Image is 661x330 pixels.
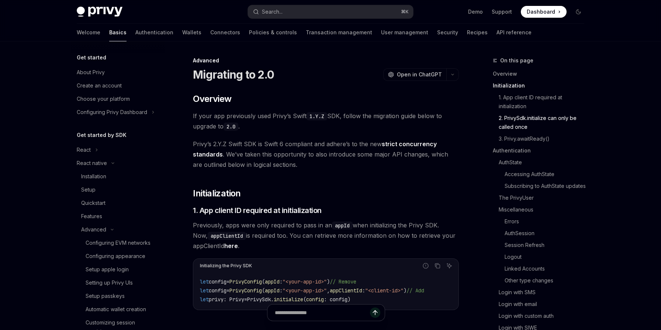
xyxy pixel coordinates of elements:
span: PrivyConfig [229,287,262,294]
a: Setting up Privy UIs [71,276,165,289]
a: 1. App client ID required at initialization [493,92,590,112]
div: React native [77,159,107,168]
div: Setting up Privy UIs [86,278,133,287]
a: Session Refresh [493,239,590,251]
a: Logout [493,251,590,263]
a: Quickstart [71,196,165,210]
a: Configuring appearance [71,250,165,263]
span: appId [265,287,280,294]
span: If your app previously used Privy’s Swift SDK, follow the migration guide below to upgrade to . [193,111,459,131]
span: = [226,278,229,285]
input: Ask a question... [275,305,370,321]
a: here [224,242,238,250]
span: Open in ChatGPT [397,71,442,78]
a: Connectors [210,24,240,41]
a: Welcome [77,24,100,41]
div: Create an account [77,81,122,90]
div: Installation [81,172,106,181]
a: Initialization [493,80,590,92]
span: appClientId [330,287,362,294]
div: About Privy [77,68,105,77]
a: Automatic wallet creation [71,303,165,316]
button: Advanced [71,223,117,236]
span: ) [404,287,406,294]
a: Miscellaneous [493,204,590,216]
img: dark logo [77,7,122,17]
span: : [280,287,283,294]
span: privy: Privy [209,296,244,303]
span: = [244,296,247,303]
button: Open in ChatGPT [383,68,446,81]
span: // Remove [330,278,356,285]
span: On this page [500,56,533,65]
button: React [71,143,102,157]
a: Configuring EVM networks [71,236,165,250]
span: config [306,296,324,303]
button: Send message [370,307,380,318]
div: Search... [262,7,283,16]
span: "<your-app-id>" [283,278,327,285]
code: 2.0 [224,123,238,131]
div: Initializing the Privy SDK [200,261,252,271]
button: Configuring Privy Dashboard [71,106,158,119]
div: Setup apple login [86,265,129,274]
a: Subscribing to AuthState updates [493,180,590,192]
a: Login with email [493,298,590,310]
a: Policies & controls [249,24,297,41]
a: Transaction management [306,24,372,41]
a: Linked Accounts [493,263,590,275]
span: ) [327,278,330,285]
button: Ask AI [444,261,454,271]
div: Setup passkeys [86,292,125,300]
a: Create an account [71,79,165,92]
a: Recipes [467,24,488,41]
span: PrivySdk. [247,296,274,303]
h5: Get started [77,53,106,62]
span: 1. App client ID required at initialization [193,205,322,216]
a: AuthState [493,157,590,168]
a: Choose your platform [71,92,165,106]
span: appId [265,278,280,285]
a: Accessing AuthState [493,168,590,180]
a: Errors [493,216,590,227]
div: Features [81,212,102,221]
span: = [226,287,229,294]
span: Dashboard [527,8,555,16]
a: Security [437,24,458,41]
span: Overview [193,93,231,105]
div: Setup [81,185,96,194]
a: Other type changes [493,275,590,286]
a: Authentication [493,145,590,157]
h1: Migrating to 2.0 [193,68,274,81]
button: Toggle dark mode [572,6,584,18]
span: config [209,278,226,285]
div: Configuring Privy Dashboard [77,108,147,117]
a: About Privy [71,66,165,79]
span: initialize [274,296,303,303]
button: Copy the contents from the code block [433,261,442,271]
span: : [362,287,365,294]
span: Privy’s 2.Y.Z Swift SDK is Swift 6 compliant and adhere’s to the new . We’ve taken this opportuni... [193,139,459,170]
div: React [77,145,91,154]
span: : [280,278,283,285]
span: Previously, apps were only required to pass in an when initializing the Privy SDK. Now, is requir... [193,220,459,251]
div: Automatic wallet creation [86,305,146,314]
button: Search...⌘K [248,5,413,18]
div: Configuring appearance [86,252,145,261]
h5: Get started by SDK [77,131,127,140]
a: Setup apple login [71,263,165,276]
a: 3. Privy.awaitReady() [493,133,590,145]
div: Configuring EVM networks [86,238,150,247]
a: The PrivyUser [493,192,590,204]
span: "<client-id>" [365,287,404,294]
span: PrivyConfig [229,278,262,285]
div: Advanced [81,225,106,234]
code: appClientId [208,232,246,240]
a: Installation [71,170,165,183]
span: ( [303,296,306,303]
span: ⌘ K [401,9,409,15]
a: AuthSession [493,227,590,239]
a: Overview [493,68,590,80]
a: API reference [496,24,532,41]
a: Features [71,210,165,223]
